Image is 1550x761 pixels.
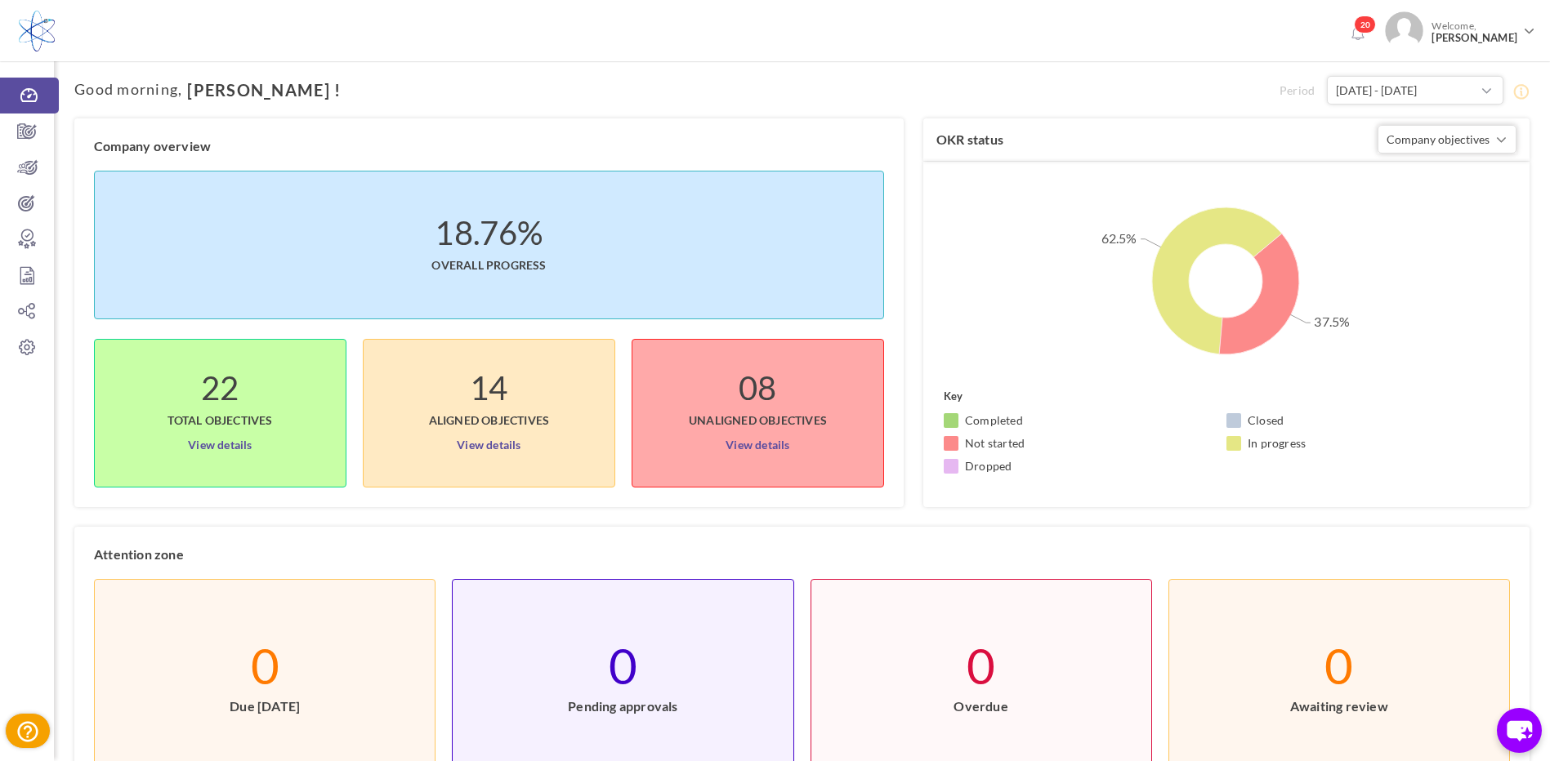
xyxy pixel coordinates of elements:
[74,82,178,98] span: Good morning
[965,435,1025,452] small: Not started
[1324,657,1353,674] label: 0
[1423,11,1521,52] span: Welcome,
[954,674,1007,714] span: Overdue
[1378,5,1542,53] a: Photo Welcome,[PERSON_NAME]
[689,396,827,429] span: UnAligned Objectives
[457,429,520,455] a: View details
[168,396,272,429] span: Total objectives
[1385,11,1423,50] img: Photo
[609,657,637,674] label: 0
[251,657,279,674] label: 0
[1344,21,1370,47] a: Notifications
[1432,32,1517,44] span: [PERSON_NAME]
[94,546,184,563] label: Attention zone
[201,380,239,396] label: 22
[1248,412,1284,429] small: Closed
[568,674,677,714] span: Pending approvals
[967,657,995,674] label: 0
[965,412,1023,429] small: Completed
[1290,674,1388,714] span: Awaiting review
[230,674,300,714] span: Due [DATE]
[431,241,546,274] span: Overall progress
[1497,708,1542,753] button: chat-button
[1378,125,1516,154] button: Company objectives
[74,81,1280,99] h1: ,
[1354,16,1376,33] span: 20
[94,138,211,154] label: Company overview
[1101,230,1137,246] text: 62.5%
[726,429,789,455] a: View details
[470,380,507,396] label: 14
[435,225,543,241] label: 18.76%
[182,81,341,99] span: [PERSON_NAME] !
[944,388,963,404] label: Key
[936,131,1003,148] label: OKR status
[739,380,776,396] label: 08
[188,429,252,455] a: View details
[429,396,550,429] span: Aligned Objectives
[1314,314,1350,329] text: 37.5%
[1387,132,1490,146] span: Company objectives
[19,11,55,51] img: Logo
[965,458,1012,474] small: Dropped
[1248,435,1306,452] small: In progress
[1280,82,1324,99] span: Period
